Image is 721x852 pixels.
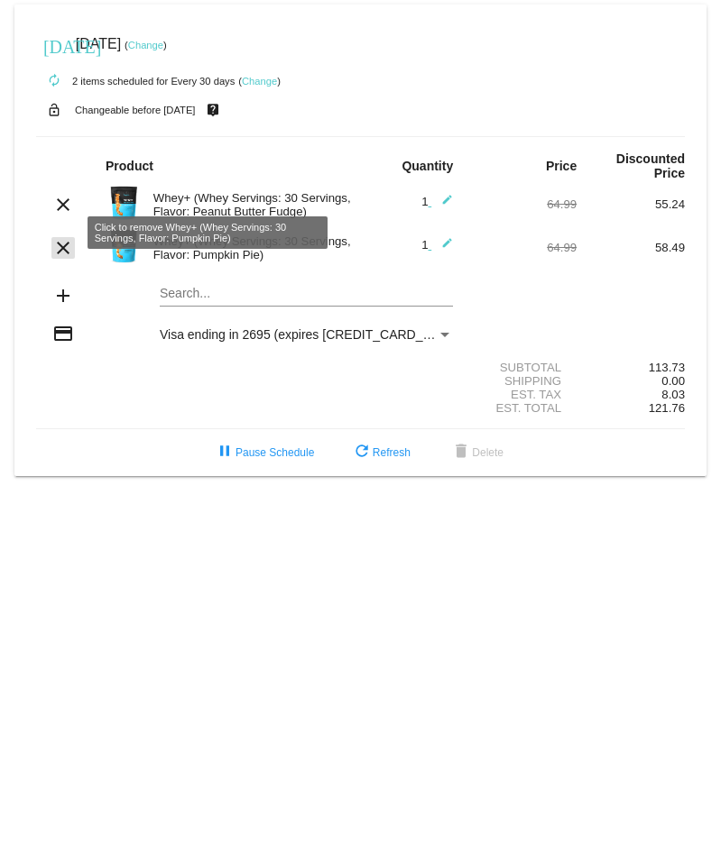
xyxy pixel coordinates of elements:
[468,361,577,374] div: Subtotal
[144,234,361,261] div: Whey+ (Whey Servings: 30 Servings, Flavor: Pumpkin Pie)
[160,327,453,342] mat-select: Payment Method
[468,401,577,415] div: Est. Total
[436,436,518,469] button: Delete
[431,237,453,259] mat-icon: edit
[546,159,577,173] strong: Price
[577,241,685,254] div: 58.49
[402,159,453,173] strong: Quantity
[199,436,328,469] button: Pause Schedule
[106,228,142,264] img: Image-1-Carousel-Whey-2lb-Pumpkin-Pie-no-badge.png
[468,374,577,388] div: Shipping
[351,446,411,459] span: Refresh
[649,401,685,415] span: 121.76
[52,194,74,215] mat-icon: clear
[43,98,65,122] mat-icon: lock_open
[337,436,425,469] button: Refresh
[106,185,142,221] img: Image-1-Whey-2lb-Peanut-Butter-Fudge-1000x1000-1.png
[661,388,685,401] span: 8.03
[214,446,314,459] span: Pause Schedule
[43,34,65,56] mat-icon: [DATE]
[616,151,685,180] strong: Discounted Price
[214,442,236,463] mat-icon: pause
[160,327,462,342] span: Visa ending in 2695 (expires [CREDIT_CARD_DATA])
[351,442,373,463] mat-icon: refresh
[450,442,472,463] mat-icon: delete
[202,98,224,122] mat-icon: live_help
[577,197,685,211] div: 55.24
[125,40,167,50] small: ( )
[421,238,453,252] span: 1
[36,76,235,87] small: 2 items scheduled for Every 30 days
[160,287,453,301] input: Search...
[577,361,685,374] div: 113.73
[661,374,685,388] span: 0.00
[431,194,453,215] mat-icon: edit
[43,70,65,92] mat-icon: autorenew
[468,388,577,401] div: Est. Tax
[450,446,504,459] span: Delete
[52,323,74,344] mat-icon: credit_card
[421,195,453,208] span: 1
[238,76,281,87] small: ( )
[144,191,361,218] div: Whey+ (Whey Servings: 30 Servings, Flavor: Peanut Butter Fudge)
[468,241,577,254] div: 64.99
[128,40,163,50] a: Change
[106,159,153,173] strong: Product
[52,237,74,259] mat-icon: clear
[52,285,74,307] mat-icon: add
[242,76,277,87] a: Change
[468,197,577,211] div: 64.99
[75,105,196,115] small: Changeable before [DATE]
